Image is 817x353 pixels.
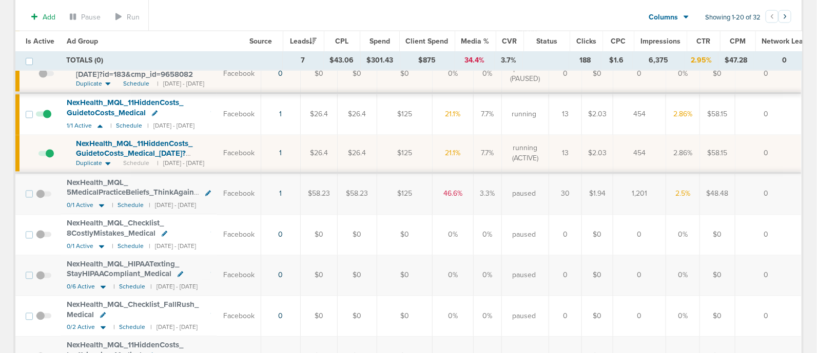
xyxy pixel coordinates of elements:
[582,256,613,296] td: $0
[157,79,204,88] small: | [DATE] - [DATE]
[337,173,377,215] td: $58.23
[337,135,377,173] td: $26.4
[26,37,54,46] span: Is Active
[549,173,582,215] td: 30
[735,93,802,135] td: 0
[300,215,337,255] td: $0
[217,296,261,337] td: Facebook
[67,300,199,320] span: NexHealth_ MQL_ Checklist_ FallRush_ Medical
[300,296,337,337] td: $0
[278,312,283,321] a: 0
[666,135,700,173] td: 2.86%
[432,296,473,337] td: 0%
[762,37,811,46] span: Network Leads
[119,283,145,291] small: Schedule
[512,271,536,281] span: paused
[217,93,261,135] td: Facebook
[60,51,282,70] td: TOTALS (0)
[582,173,613,215] td: $1.94
[279,190,282,198] a: 1
[149,243,196,251] small: | [DATE] - [DATE]
[613,173,666,215] td: 1,201
[149,202,196,210] small: | [DATE] - [DATE]
[278,231,283,239] a: 0
[700,55,735,93] td: $0
[67,324,95,331] span: 0/2 Active
[67,202,93,210] span: 0/1 Active
[666,173,700,215] td: 2.5%
[473,93,501,135] td: 7.7%
[582,135,613,173] td: $2.03
[400,51,454,70] td: $875
[323,51,360,70] td: $43.06
[735,135,802,173] td: 0
[76,139,192,169] span: NexHealth_ MQL_ 11HiddenCosts_ GuidetoCosts_ Medical_ [DATE]?id=183&cmp_ id=9658082
[337,296,377,337] td: $0
[300,93,337,135] td: $26.4
[432,173,473,215] td: 46.6%
[649,12,678,23] span: Columns
[473,173,501,215] td: 3.3%
[512,230,536,240] span: paused
[290,37,317,46] span: Leads
[640,37,680,46] span: Impressions
[360,51,400,70] td: $301.43
[512,110,536,120] span: running
[735,256,802,296] td: 0
[582,215,613,255] td: $0
[67,122,92,130] span: 1/1 Active
[549,55,582,93] td: 0
[432,256,473,296] td: 0%
[116,122,142,130] small: Schedule
[718,51,754,70] td: $47.28
[461,37,490,46] span: Media %
[377,55,432,93] td: $0
[150,324,198,331] small: | [DATE] - [DATE]
[613,135,666,173] td: 454
[118,202,144,210] small: Schedule
[432,135,473,173] td: 21.1%
[377,173,432,215] td: $125
[147,122,194,130] small: | [DATE] - [DATE]
[700,215,735,255] td: $0
[512,189,536,199] span: paused
[705,13,761,22] span: Showing 1-20 of 32
[582,55,613,93] td: $0
[613,296,666,337] td: 0
[67,283,95,291] span: 0/6 Active
[67,219,164,238] span: NexHealth_ MQL_ Checklist_ 8CostlyMistakes_ Medical
[473,256,501,296] td: 0%
[76,59,207,79] span: NexHealth_ MQL_ No_ Show_ Medical_ [DATE]?id=183&cmp_ id=9658082
[700,173,735,215] td: $48.48
[611,37,626,46] span: CPC
[613,256,666,296] td: 0
[549,296,582,337] td: 0
[119,324,145,331] small: Schedule
[473,296,501,337] td: 0%
[113,324,114,331] small: |
[666,296,700,337] td: 0%
[501,55,549,93] td: paused (PAUSED)
[666,215,700,255] td: 0%
[432,55,473,93] td: 0%
[150,283,198,291] small: | [DATE] - [DATE]
[735,296,802,337] td: 0
[601,51,632,70] td: $1.6
[278,271,283,280] a: 0
[473,215,501,255] td: 0%
[432,215,473,255] td: 0%
[300,173,337,215] td: $58.23
[735,55,802,93] td: 0
[406,37,449,46] span: Client Spend
[779,10,791,23] button: Go to next page
[157,159,204,168] small: | [DATE] - [DATE]
[696,37,710,46] span: CTR
[300,256,337,296] td: $0
[377,135,432,173] td: $125
[67,178,198,207] span: NexHealth_ MQL_ 5MedicalPracticeBeliefs_ ThinkAgain_ Medical
[217,55,261,93] td: Facebook
[730,37,746,46] span: CPM
[113,283,114,291] small: |
[582,296,613,337] td: $0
